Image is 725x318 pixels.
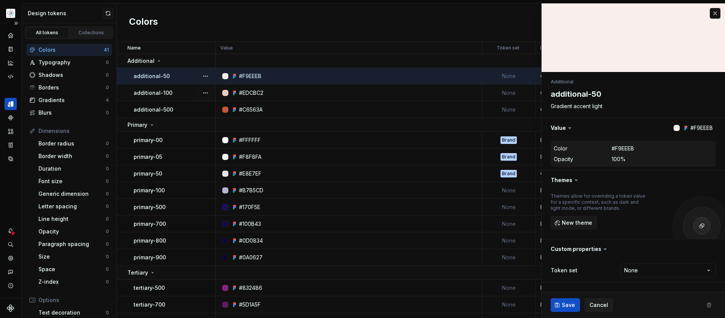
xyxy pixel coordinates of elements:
[134,89,172,97] p: additional-100
[106,85,109,91] div: 0
[590,301,608,309] span: Cancel
[106,310,109,316] div: 0
[239,203,260,211] div: #170F5E
[5,238,17,251] div: Search ⌘K
[134,203,166,211] p: primary-500
[106,266,109,272] div: 0
[551,193,646,211] div: Themes allow for overriding a token value for a specific context, such as dark and light mode, or...
[5,57,17,69] a: Analytics
[38,203,106,210] div: Letter spacing
[38,109,106,117] div: Blurs
[38,127,109,135] div: Dimensions
[612,155,626,163] div: 100%
[536,237,611,244] div: Pressed
[5,252,17,264] a: Settings
[551,79,574,85] li: Additional
[239,301,261,308] div: #5D1A5F
[5,29,17,42] div: Home
[127,269,148,276] p: Tertiary
[35,175,112,187] a: Font size0
[127,45,141,51] p: Name
[106,72,109,78] div: 0
[106,279,109,285] div: 0
[536,187,611,194] div: Highlight
[26,81,112,94] a: Borders0
[5,153,17,165] a: Data sources
[134,284,165,292] p: tertiary-500
[482,249,535,266] td: None
[536,106,611,113] div: Gradient accent dark
[482,68,535,85] td: None
[239,72,261,80] div: #F9EEEB
[482,101,535,118] td: None
[482,216,535,232] td: None
[540,45,566,51] p: Description
[500,136,517,144] div: Brand
[220,45,233,51] p: Value
[6,9,15,18] img: b2369ad3-f38c-46c1-b2a2-f2452fdbdcd2.png
[536,284,611,292] div: Normal
[38,96,106,104] div: Gradients
[38,265,106,273] div: Space
[106,59,109,66] div: 0
[35,276,112,288] a: Z-index0
[106,241,109,247] div: 0
[38,296,109,304] div: Options
[38,152,106,160] div: Border width
[549,87,714,101] textarea: additional-50
[38,140,106,147] div: Border radius
[5,43,17,55] a: Documentation
[536,301,611,308] div: Hover
[38,215,106,223] div: Line height
[5,112,17,124] a: Components
[38,165,106,173] div: Duration
[106,254,109,260] div: 0
[38,71,106,79] div: Shadows
[106,110,109,116] div: 0
[35,263,112,275] a: Space0
[38,59,106,66] div: Typography
[5,266,17,278] button: Contact support
[38,309,106,316] div: Text decoration
[536,254,611,261] div: Heading
[26,56,112,69] a: Typography0
[482,280,535,296] td: None
[26,69,112,81] a: Shadows0
[536,203,611,211] div: Base
[562,301,575,309] span: Save
[5,98,17,110] a: Design tokens
[106,191,109,197] div: 0
[134,301,165,308] p: tertiary-700
[585,298,613,312] button: Cancel
[134,136,163,144] p: primary-00
[106,97,109,103] div: 4
[134,220,166,228] p: primary-700
[536,220,611,228] div: Hover
[5,225,17,237] button: Notifications
[11,18,21,29] button: Expand sidebar
[551,267,577,274] label: Token set
[536,72,611,80] div: Gradient accent light
[482,85,535,101] td: None
[35,251,112,263] a: Size0
[35,238,112,250] a: Paragraph spacing0
[239,220,261,228] div: #100B43
[536,136,611,144] div: Foreground
[134,153,162,161] p: primary-05
[106,166,109,172] div: 0
[35,150,112,162] a: Border width0
[239,284,262,292] div: #832486
[239,136,261,144] div: #FFFFFF
[239,89,263,97] div: #EDCBC2
[134,254,166,261] p: primary-900
[106,178,109,184] div: 0
[5,70,17,83] div: Code automation
[127,57,155,65] p: Additional
[536,170,611,177] div: Container background
[497,45,519,51] p: Token set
